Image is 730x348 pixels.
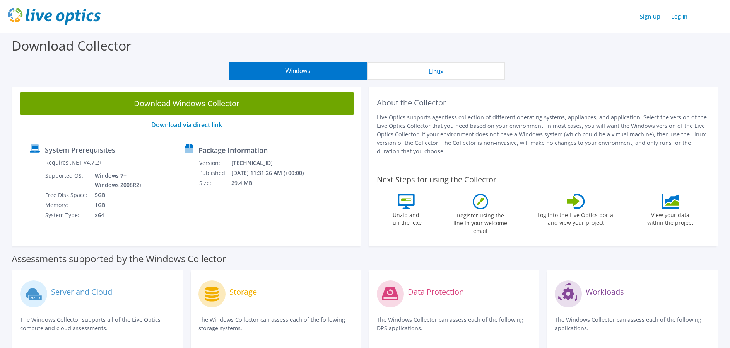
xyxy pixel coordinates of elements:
[231,158,314,168] td: [TECHNICAL_ID]
[45,190,89,200] td: Free Disk Space:
[199,158,231,168] td: Version:
[367,62,505,80] button: Linux
[377,98,710,107] h2: About the Collector
[667,11,691,22] a: Log In
[537,209,615,227] label: Log into the Live Optics portal and view your project
[231,168,314,178] td: [DATE] 11:31:26 AM (+00:00)
[89,190,144,200] td: 5GB
[89,171,144,190] td: Windows 7+ Windows 2008R2+
[377,175,496,184] label: Next Steps for using the Collector
[199,168,231,178] td: Published:
[198,316,354,333] p: The Windows Collector can assess each of the following storage systems.
[151,121,222,129] a: Download via direct link
[12,255,226,263] label: Assessments supported by the Windows Collector
[555,316,710,333] p: The Windows Collector can assess each of the following applications.
[20,316,175,333] p: The Windows Collector supports all of the Live Optics compute and cloud assessments.
[89,210,144,220] td: x64
[408,288,464,296] label: Data Protection
[45,146,115,154] label: System Prerequisites
[8,8,101,25] img: live_optics_svg.svg
[636,11,664,22] a: Sign Up
[229,288,257,296] label: Storage
[199,178,231,188] td: Size:
[586,288,624,296] label: Workloads
[45,210,89,220] td: System Type:
[229,62,367,80] button: Windows
[451,209,509,235] label: Register using the line in your welcome email
[643,209,698,227] label: View your data within the project
[45,171,89,190] td: Supported OS:
[388,209,424,227] label: Unzip and run the .exe
[20,92,354,115] a: Download Windows Collector
[12,37,132,54] label: Download Collector
[51,288,112,296] label: Server and Cloud
[231,178,314,188] td: 29.4 MB
[198,146,268,154] label: Package Information
[377,316,532,333] p: The Windows Collector can assess each of the following DPS applications.
[377,113,710,156] p: Live Optics supports agentless collection of different operating systems, appliances, and applica...
[89,200,144,210] td: 1GB
[45,159,102,166] label: Requires .NET V4.7.2+
[45,200,89,210] td: Memory:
